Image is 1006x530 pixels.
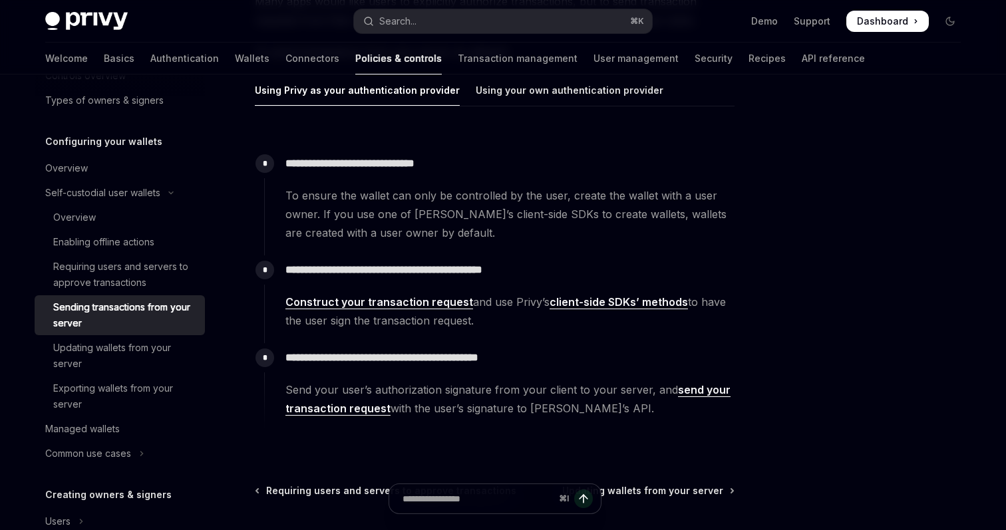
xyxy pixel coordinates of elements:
button: Toggle Self-custodial user wallets section [35,181,205,205]
a: Exporting wallets from your server [35,376,205,416]
img: dark logo [45,12,128,31]
a: Basics [104,43,134,74]
div: Common use cases [45,446,131,462]
span: To ensure the wallet can only be controlled by the user, create the wallet with a user owner. If ... [285,186,734,242]
a: Enabling offline actions [35,230,205,254]
h5: Creating owners & signers [45,487,172,503]
a: Policies & controls [355,43,442,74]
input: Ask a question... [403,484,554,513]
div: Types of owners & signers [45,92,164,108]
a: Demo [751,15,778,28]
div: Self-custodial user wallets [45,185,160,201]
div: Overview [45,160,88,176]
a: Construct your transaction request [285,295,473,309]
a: Managed wallets [35,417,205,441]
a: Wallets [235,43,269,74]
a: Dashboard [846,11,929,32]
span: Dashboard [857,15,908,28]
button: Toggle dark mode [939,11,961,32]
a: Recipes [749,43,786,74]
div: Exporting wallets from your server [53,380,197,412]
a: API reference [802,43,865,74]
button: Open search [354,9,652,33]
a: Support [794,15,830,28]
div: Enabling offline actions [53,234,154,250]
a: Authentication [150,43,219,74]
a: Welcome [45,43,88,74]
div: Managed wallets [45,421,120,437]
a: Security [695,43,733,74]
div: Requiring users and servers to approve transactions [53,259,197,291]
a: Transaction management [458,43,578,74]
a: Types of owners & signers [35,88,205,112]
div: Sending transactions from your server [53,299,197,331]
a: Updating wallets from your server [35,336,205,376]
div: Using your own authentication provider [476,74,663,106]
div: Updating wallets from your server [53,340,197,372]
span: Send your user’s authorization signature from your client to your server, and with the user’s sig... [285,380,734,418]
a: User management [593,43,679,74]
span: and use Privy’s to have the user sign the transaction request. [285,293,734,330]
div: Search... [379,13,417,29]
h5: Configuring your wallets [45,134,162,150]
a: Sending transactions from your server [35,295,205,335]
a: Connectors [285,43,339,74]
span: ⌘ K [630,16,644,27]
button: Send message [574,489,593,508]
div: Overview [53,209,96,225]
a: Overview [35,205,205,229]
a: Overview [35,156,205,180]
a: Requiring users and servers to approve transactions [35,255,205,295]
div: Using Privy as your authentication provider [255,74,460,106]
div: Users [45,513,71,529]
button: Toggle Common use cases section [35,442,205,465]
a: client-side SDKs’ methods [550,295,688,309]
